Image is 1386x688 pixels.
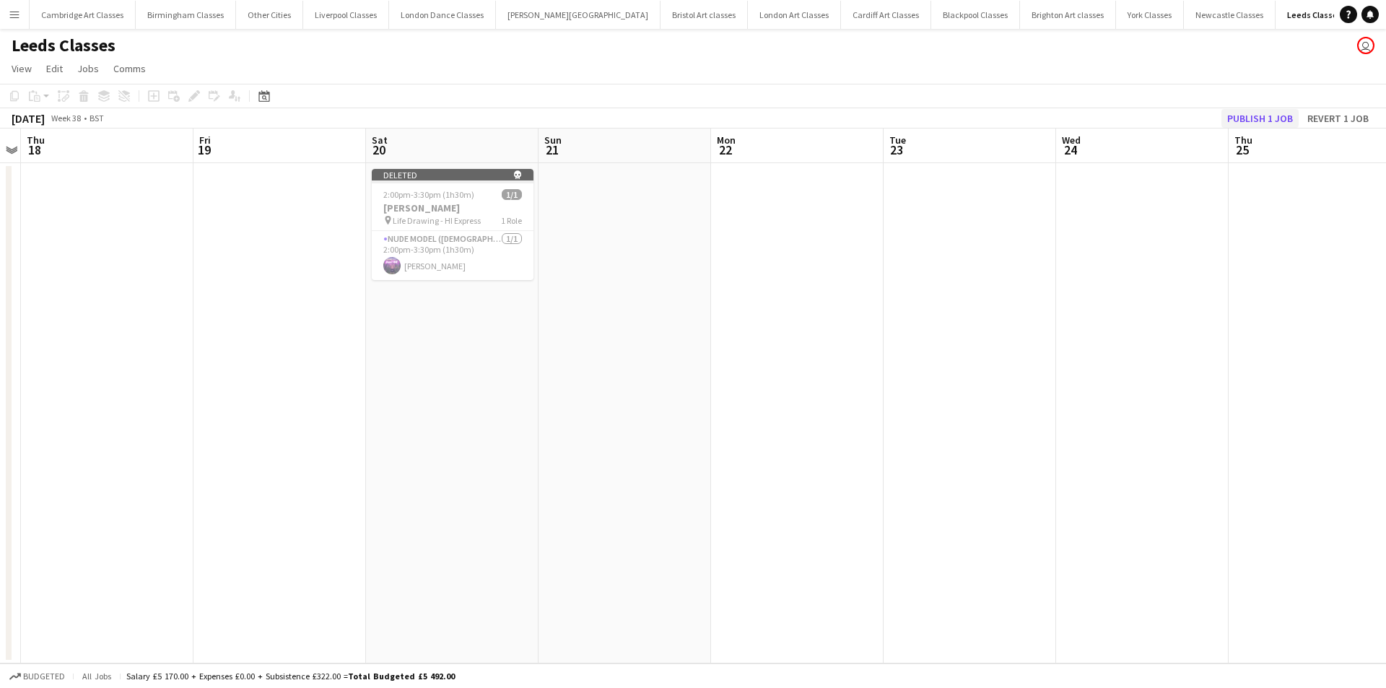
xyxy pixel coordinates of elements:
app-job-card: Deleted 2:00pm-3:30pm (1h30m)1/1[PERSON_NAME] Life Drawing - HI Express1 RoleNude Model ([DEMOGRA... [372,169,533,280]
span: Thu [27,134,45,147]
span: 22 [715,141,736,158]
button: Brighton Art classes [1020,1,1116,29]
button: Bristol Art classes [661,1,748,29]
span: All jobs [79,671,114,682]
button: [PERSON_NAME][GEOGRAPHIC_DATA] [496,1,661,29]
button: Revert 1 job [1302,109,1374,128]
span: Comms [113,62,146,75]
span: View [12,62,32,75]
div: Deleted [372,169,533,180]
span: 2:00pm-3:30pm (1h30m) [383,189,474,200]
button: Birmingham Classes [136,1,236,29]
a: Edit [40,59,69,78]
div: [DATE] [12,111,45,126]
span: 25 [1232,141,1252,158]
span: Week 38 [48,113,84,123]
span: 1 Role [501,215,522,226]
button: Cambridge Art Classes [30,1,136,29]
button: Liverpool Classes [303,1,389,29]
a: Comms [108,59,152,78]
span: Mon [717,134,736,147]
span: 1/1 [502,189,522,200]
button: London Dance Classes [389,1,496,29]
span: 21 [542,141,562,158]
span: Budgeted [23,671,65,682]
h3: [PERSON_NAME] [372,201,533,214]
span: 24 [1060,141,1081,158]
button: Cardiff Art Classes [841,1,931,29]
a: View [6,59,38,78]
span: Sun [544,134,562,147]
span: 18 [25,141,45,158]
div: BST [90,113,104,123]
span: 19 [197,141,211,158]
app-card-role: Nude Model ([DEMOGRAPHIC_DATA])1/12:00pm-3:30pm (1h30m)[PERSON_NAME] [372,231,533,280]
span: Thu [1234,134,1252,147]
button: Budgeted [7,669,67,684]
span: Jobs [77,62,99,75]
span: Edit [46,62,63,75]
button: Leeds Classes [1276,1,1354,29]
span: Wed [1062,134,1081,147]
span: Life Drawing - HI Express [393,215,481,226]
a: Jobs [71,59,105,78]
span: 20 [370,141,388,158]
button: Publish 1 job [1221,109,1299,128]
span: Sat [372,134,388,147]
app-user-avatar: VOSH Limited [1357,37,1374,54]
div: Salary £5 170.00 + Expenses £0.00 + Subsistence £322.00 = [126,671,455,682]
h1: Leeds Classes [12,35,115,56]
span: Fri [199,134,211,147]
button: London Art Classes [748,1,841,29]
button: Blackpool Classes [931,1,1020,29]
span: Total Budgeted £5 492.00 [348,671,455,682]
span: Tue [889,134,906,147]
span: 23 [887,141,906,158]
button: York Classes [1116,1,1184,29]
button: Newcastle Classes [1184,1,1276,29]
button: Other Cities [236,1,303,29]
